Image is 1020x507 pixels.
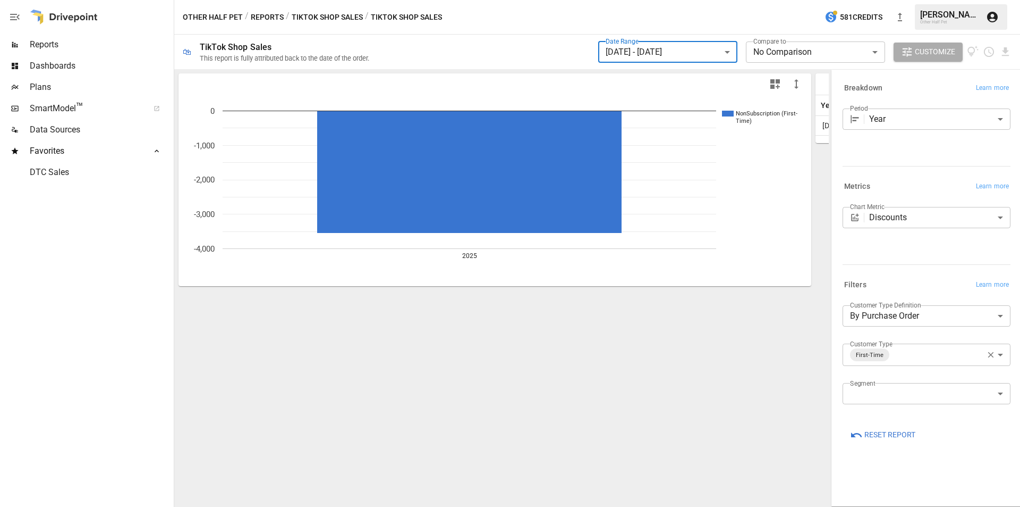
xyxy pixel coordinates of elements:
text: -2,000 [194,175,215,185]
span: Data Sources [30,123,172,136]
div: Discounts [869,207,1010,228]
svg: A chart. [178,95,811,286]
span: Learn more [976,181,1009,192]
button: 581Credits [820,7,887,27]
h6: Metrics [844,181,870,193]
div: / [365,11,369,24]
span: Dashboards [30,60,172,72]
div: This report is fully attributed back to the date of the order. [200,54,369,62]
span: Learn more [976,280,1009,290]
div: / [245,11,249,24]
span: First-Time [852,349,888,361]
span: [DATE] [821,117,846,135]
div: Other Half Pet [920,20,980,24]
div: [DATE] - [DATE] [598,41,737,63]
button: Reset Report [843,426,923,445]
span: 581 Credits [840,11,882,24]
span: Year [821,100,837,111]
span: Favorites [30,145,142,157]
text: 0 [210,106,215,116]
span: DTC Sales [30,166,172,179]
div: 🛍 [183,47,191,57]
div: By Purchase Order [843,305,1010,327]
label: Customer Type Definition [850,301,921,310]
text: Time) [736,118,752,124]
button: Other Half Pet [183,11,243,24]
div: Year [869,109,1010,130]
h6: Breakdown [844,82,882,94]
span: SmartModel [30,102,142,115]
label: Segment [850,379,875,388]
span: Reports [30,38,172,51]
text: 2025 [462,252,477,260]
span: ™ [76,101,83,114]
span: Plans [30,81,172,94]
div: [PERSON_NAME] [920,10,980,20]
span: Learn more [976,83,1009,94]
button: Customize [894,43,963,62]
button: Download report [999,46,1011,58]
button: View documentation [967,43,979,62]
span: Customize [915,45,955,59]
div: TikTok Shop Sales [200,42,272,52]
text: -1,000 [194,141,215,151]
text: -3,000 [194,210,215,219]
label: Chart Metric [850,202,885,211]
text: -4,000 [194,244,215,254]
label: Date Range [606,37,639,46]
button: Reports [251,11,284,24]
label: Customer Type [850,339,892,348]
button: New version available, click to update! [889,6,911,28]
div: No Comparison [746,41,885,63]
span: Reset Report [864,428,915,442]
button: Schedule report [983,46,995,58]
h6: Filters [844,279,866,291]
label: Period [850,104,868,113]
div: / [286,11,290,24]
label: Compare to [753,37,786,46]
button: TikTok Shop Sales [292,11,363,24]
text: NonSubscription (First- [736,110,797,117]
